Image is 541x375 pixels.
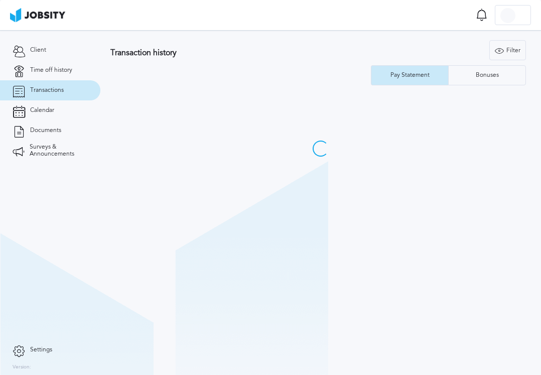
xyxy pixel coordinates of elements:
div: Bonuses [471,72,504,79]
span: Transactions [30,87,64,94]
button: Bonuses [448,65,526,85]
h3: Transaction history [110,48,337,57]
label: Version: [13,364,31,370]
img: ab4bad089aa723f57921c736e9817d99.png [10,8,65,22]
span: Surveys & Announcements [30,144,88,158]
button: Pay Statement [371,65,449,85]
div: Pay Statement [385,72,435,79]
span: Client [30,47,46,54]
span: Time off history [30,67,72,74]
span: Documents [30,127,61,134]
span: Calendar [30,107,54,114]
span: Settings [30,346,52,353]
button: Filter [489,40,526,60]
div: Filter [490,41,525,61]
